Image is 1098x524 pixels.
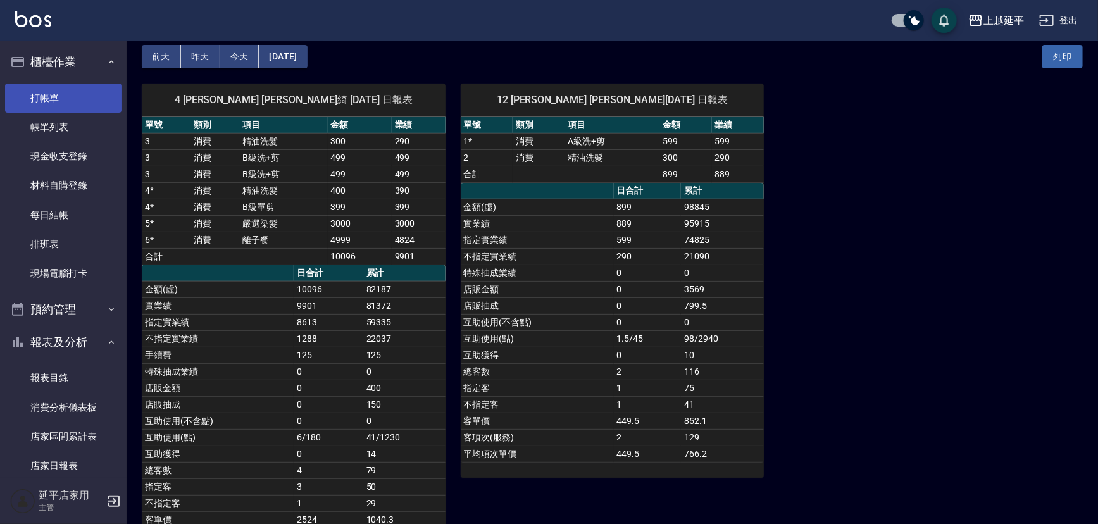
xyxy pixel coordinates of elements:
td: 74825 [681,232,764,248]
span: 4 [PERSON_NAME] [PERSON_NAME]綺 [DATE] 日報表 [157,94,430,106]
td: 300 [328,133,392,149]
td: 499 [392,149,446,166]
td: 金額(虛) [142,281,294,297]
td: 599 [712,133,764,149]
a: 材料自購登錄 [5,171,122,200]
td: 22037 [363,330,446,347]
td: 店販抽成 [461,297,614,314]
td: 499 [392,166,446,182]
td: 消費 [513,149,565,166]
td: 消費 [190,232,239,248]
td: 899 [659,166,711,182]
td: 889 [712,166,764,182]
td: 6/180 [294,429,363,446]
td: 499 [328,166,392,182]
td: 合計 [461,166,513,182]
td: 59335 [363,314,446,330]
td: 1 [614,396,682,413]
table: a dense table [142,117,446,265]
td: 9901 [294,297,363,314]
th: 金額 [659,117,711,134]
td: B級單剪 [239,199,328,215]
h5: 延平店家用 [39,489,103,502]
a: 店家日報表 [5,451,122,480]
td: B級洗+剪 [239,166,328,182]
td: 不指定客 [461,396,614,413]
td: 2 [614,363,682,380]
td: B級洗+剪 [239,149,328,166]
td: 50 [363,478,446,495]
td: 125 [294,347,363,363]
table: a dense table [461,183,764,463]
a: 店家區間累計表 [5,422,122,451]
a: 排班表 [5,230,122,259]
button: 登出 [1034,9,1083,32]
td: 店販抽成 [142,396,294,413]
td: 特殊抽成業績 [142,363,294,380]
th: 金額 [328,117,392,134]
img: Logo [15,11,51,27]
td: 400 [363,380,446,396]
td: 0 [681,265,764,281]
td: 互助使用(點) [142,429,294,446]
td: 95915 [681,215,764,232]
td: 852.1 [681,413,764,429]
td: 消費 [190,149,239,166]
button: 列印 [1042,45,1083,68]
td: 特殊抽成業績 [461,265,614,281]
th: 單號 [461,117,513,134]
button: 今天 [220,45,259,68]
td: 總客數 [142,462,294,478]
td: 客單價 [461,413,614,429]
td: 400 [328,182,392,199]
td: 手續費 [142,347,294,363]
td: 互助使用(點) [461,330,614,347]
td: 79 [363,462,446,478]
td: 3569 [681,281,764,297]
td: 不指定實業績 [142,330,294,347]
a: 帳單列表 [5,113,122,142]
td: 799.5 [681,297,764,314]
td: 總客數 [461,363,614,380]
td: 21090 [681,248,764,265]
td: 41/1230 [363,429,446,446]
a: 2 [464,153,469,163]
td: 399 [392,199,446,215]
td: 150 [363,396,446,413]
td: 指定實業績 [461,232,614,248]
td: 互助使用(不含點) [142,413,294,429]
td: 精油洗髮 [565,149,660,166]
th: 項目 [565,117,660,134]
td: 互助獲得 [142,446,294,462]
td: 離子餐 [239,232,328,248]
td: 1.5/45 [614,330,682,347]
td: 4 [294,462,363,478]
td: 9901 [392,248,446,265]
img: Person [10,489,35,514]
button: save [932,8,957,33]
td: 2 [614,429,682,446]
td: 0 [294,413,363,429]
button: 前天 [142,45,181,68]
td: 449.5 [614,446,682,462]
td: 390 [392,182,446,199]
td: 0 [294,380,363,396]
td: 41 [681,396,764,413]
th: 項目 [239,117,328,134]
td: 3000 [392,215,446,232]
td: 精油洗髮 [239,133,328,149]
td: 3000 [328,215,392,232]
a: 3 [145,136,150,146]
td: 1 [614,380,682,396]
a: 打帳單 [5,84,122,113]
td: 98845 [681,199,764,215]
td: 29 [363,495,446,511]
a: 消費分析儀表板 [5,393,122,422]
button: 櫃檯作業 [5,46,122,78]
button: 上越延平 [963,8,1029,34]
th: 類別 [190,117,239,134]
td: 14 [363,446,446,462]
a: 3 [145,169,150,179]
td: 互助使用(不含點) [461,314,614,330]
td: 實業績 [461,215,614,232]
